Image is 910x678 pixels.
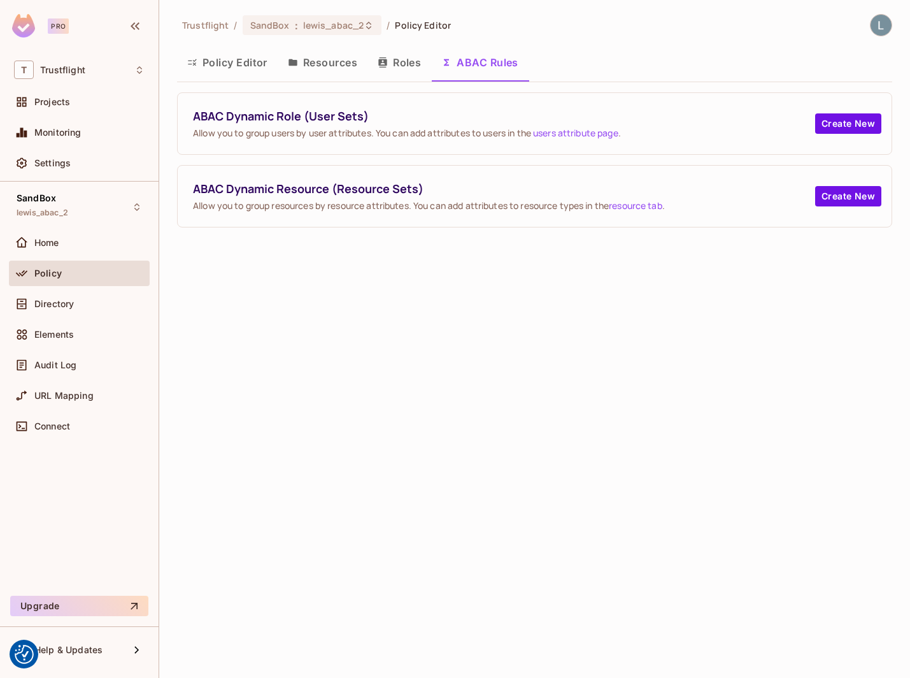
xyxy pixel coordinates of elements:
[34,360,76,370] span: Audit Log
[10,596,148,616] button: Upgrade
[34,299,74,309] span: Directory
[367,47,431,78] button: Roles
[193,181,815,197] span: ABAC Dynamic Resource (Resource Sets)
[871,15,892,36] img: Lewis Youl
[193,199,815,212] span: Allow you to group resources by resource attributes. You can add attributes to resource types in ...
[34,421,70,431] span: Connect
[193,108,815,124] span: ABAC Dynamic Role (User Sets)
[431,47,529,78] button: ABAC Rules
[34,158,71,168] span: Settings
[15,645,34,664] button: Consent Preferences
[40,65,85,75] span: Workspace: Trustflight
[250,19,290,31] span: SandBox
[278,47,367,78] button: Resources
[48,18,69,34] div: Pro
[34,268,62,278] span: Policy
[15,645,34,664] img: Revisit consent button
[34,238,59,248] span: Home
[34,127,82,138] span: Monitoring
[17,193,56,203] span: SandBox
[182,19,229,31] span: the active workspace
[34,97,70,107] span: Projects
[34,645,103,655] span: Help & Updates
[533,127,618,139] a: users attribute page
[387,19,390,31] li: /
[17,208,68,218] span: lewis_abac_2
[34,391,94,401] span: URL Mapping
[14,61,34,79] span: T
[234,19,237,31] li: /
[815,113,881,134] button: Create New
[395,19,451,31] span: Policy Editor
[815,186,881,206] button: Create New
[303,19,364,31] span: lewis_abac_2
[34,329,74,340] span: Elements
[294,20,299,31] span: :
[193,127,815,139] span: Allow you to group users by user attributes. You can add attributes to users in the .
[12,14,35,38] img: SReyMgAAAABJRU5ErkJggg==
[177,47,278,78] button: Policy Editor
[609,199,662,212] a: resource tab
